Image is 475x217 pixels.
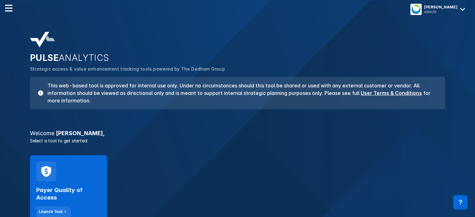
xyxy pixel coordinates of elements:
[424,5,458,9] div: [PERSON_NAME]
[361,90,422,96] a: User Terms & Conditions
[30,52,445,63] h2: PULSE
[36,186,101,201] h2: Payer Quality of Access
[412,5,420,14] img: menu button
[30,32,55,47] img: pulse-analytics-logo
[44,82,438,104] h3: This web-based tool is approved for internal use only. Under no circumstances should this tool be...
[424,9,458,14] div: daiichi
[39,209,62,215] div: Launch Tool
[59,52,109,63] span: ANALYTICS
[30,130,54,136] span: Welcome
[30,66,445,72] p: Strategic access & value enhancement tracking tools powered by The Dedham Group
[26,137,449,144] p: Select a tool to get started:
[26,131,449,136] h3: [PERSON_NAME] ,
[453,195,468,210] div: Contact Support
[36,206,71,217] button: Launch Tool
[5,4,12,12] img: menu--horizontal.svg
